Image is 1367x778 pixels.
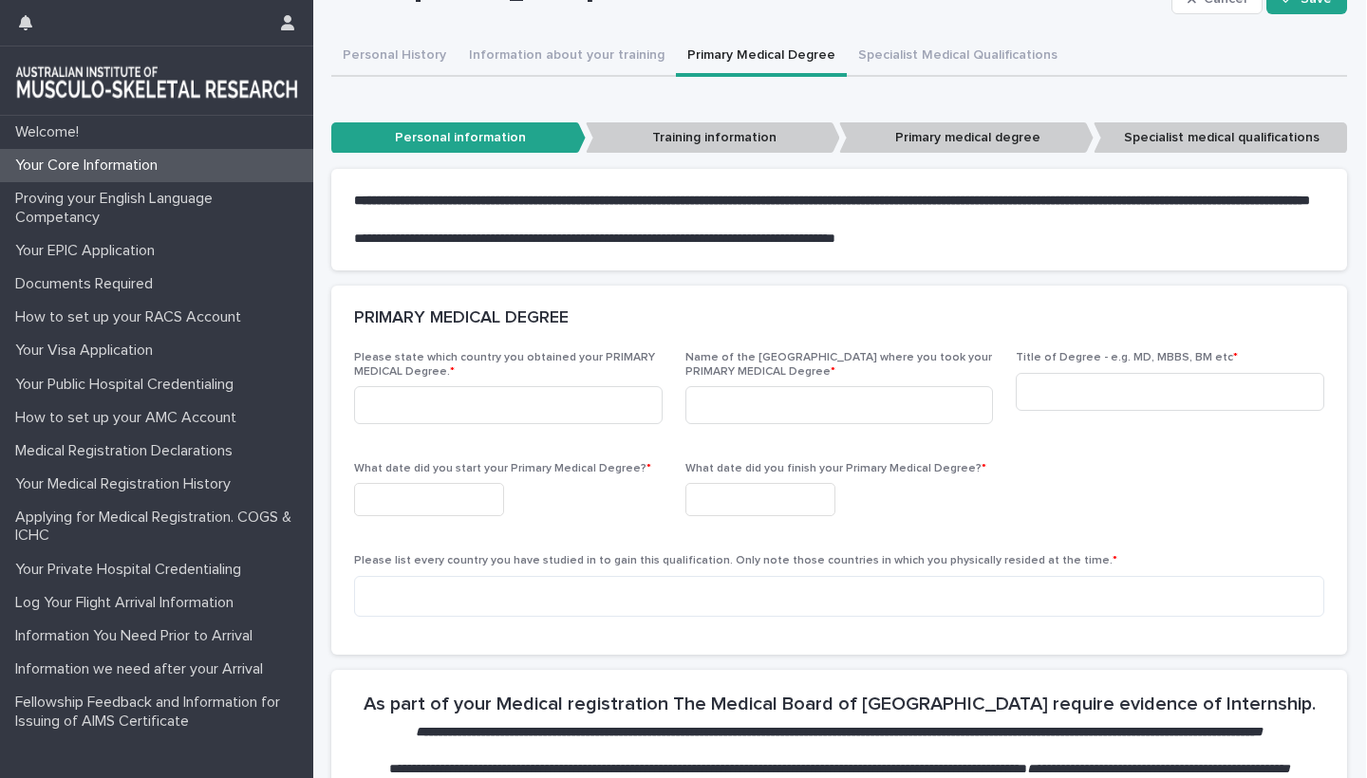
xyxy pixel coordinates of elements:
[8,275,168,293] p: Documents Required
[8,190,313,226] p: Proving your English Language Competancy
[354,463,651,474] span: What date did you start your Primary Medical Degree?
[1016,352,1238,363] span: Title of Degree - e.g. MD, MBBS, BM etc
[354,308,569,329] h2: PRIMARY MEDICAL DEGREE
[8,242,170,260] p: Your EPIC Application
[8,123,94,141] p: Welcome!
[839,122,1094,154] p: Primary medical degree
[458,37,676,77] button: Information about your training
[676,37,847,77] button: Primary Medical Degree
[8,376,249,394] p: Your Public Hospital Credentialing
[8,442,248,460] p: Medical Registration Declarations
[8,627,268,645] p: Information You Need Prior to Arrival
[8,561,256,579] p: Your Private Hospital Credentialing
[1094,122,1348,154] p: Specialist medical qualifications
[8,475,246,493] p: Your Medical Registration History
[8,409,252,427] p: How to set up your AMC Account
[8,694,313,730] p: Fellowship Feedback and Information for Issuing of AIMS Certificate
[331,122,586,154] p: Personal information
[685,352,992,377] span: Name of the [GEOGRAPHIC_DATA] where you took your PRIMARY MEDICAL Degree
[685,463,986,474] span: What date did you finish your Primary Medical Degree?
[15,62,298,100] img: 1xcjEmqDTcmQhduivVBy
[8,157,173,175] p: Your Core Information
[8,342,168,360] p: Your Visa Application
[8,660,278,678] p: Information we need after your Arrival
[331,37,458,77] button: Personal History
[847,37,1069,77] button: Specialist Medical Qualifications
[354,352,655,377] span: Please state which country you obtained your PRIMARY MEDICAL Degree.
[586,122,840,154] p: Training information
[8,308,256,326] p: How to set up your RACS Account
[354,555,1117,566] span: Please list every country you have studied in to gain this qualification. Only note those countri...
[8,594,249,612] p: Log Your Flight Arrival Information
[8,509,313,545] p: Applying for Medical Registration. COGS & ICHC
[364,693,1316,715] h2: As part of your Medical registration The Medical Board of [GEOGRAPHIC_DATA] require evidence of I...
